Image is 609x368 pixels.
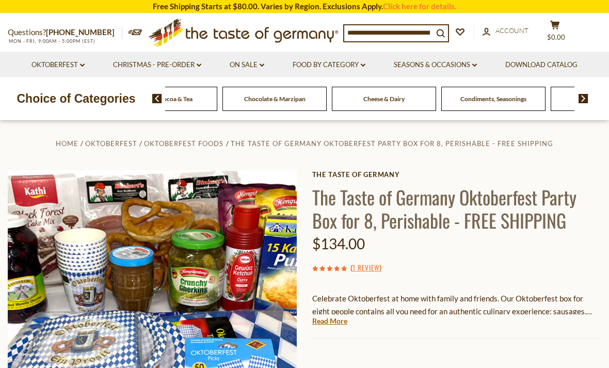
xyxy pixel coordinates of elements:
[352,262,379,274] a: 1 Review
[312,170,601,179] a: The Taste of Germany
[383,2,456,11] a: Click here for details.
[293,59,365,71] a: Food By Category
[312,235,365,252] span: $134.00
[144,139,223,148] a: Oktoberfest Foods
[231,139,553,148] a: The Taste of Germany Oktoberfest Party Box for 8, Perishable - FREE SHIPPING
[312,316,347,326] a: Read More
[138,95,193,103] a: Coffee, Cocoa & Tea
[230,59,264,71] a: On Sale
[56,139,78,148] a: Home
[8,38,95,44] span: MON - FRI, 9:00AM - 5:00PM (EST)
[394,59,477,71] a: Seasons & Occasions
[85,139,137,148] a: Oktoberfest
[579,94,588,103] img: next arrow
[8,26,122,39] p: Questions?
[312,185,601,232] h1: The Taste of Germany Oktoberfest Party Box for 8, Perishable - FREE SHIPPING
[505,59,578,71] a: Download Catalog
[113,59,201,71] a: Christmas - PRE-ORDER
[31,59,85,71] a: Oktoberfest
[46,27,115,37] a: [PHONE_NUMBER]
[350,262,381,273] span: ( )
[244,95,306,103] a: Chocolate & Marzipan
[460,95,526,103] a: Condiments, Seasonings
[547,33,565,41] span: $0.00
[312,292,601,318] p: Celebrate Oktoberfest at home with family and friends. Our Oktoberfest box for eight people conta...
[495,26,528,35] span: Account
[539,20,570,46] button: $0.00
[483,25,528,37] a: Account
[152,94,162,103] img: previous arrow
[363,95,405,103] a: Cheese & Dairy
